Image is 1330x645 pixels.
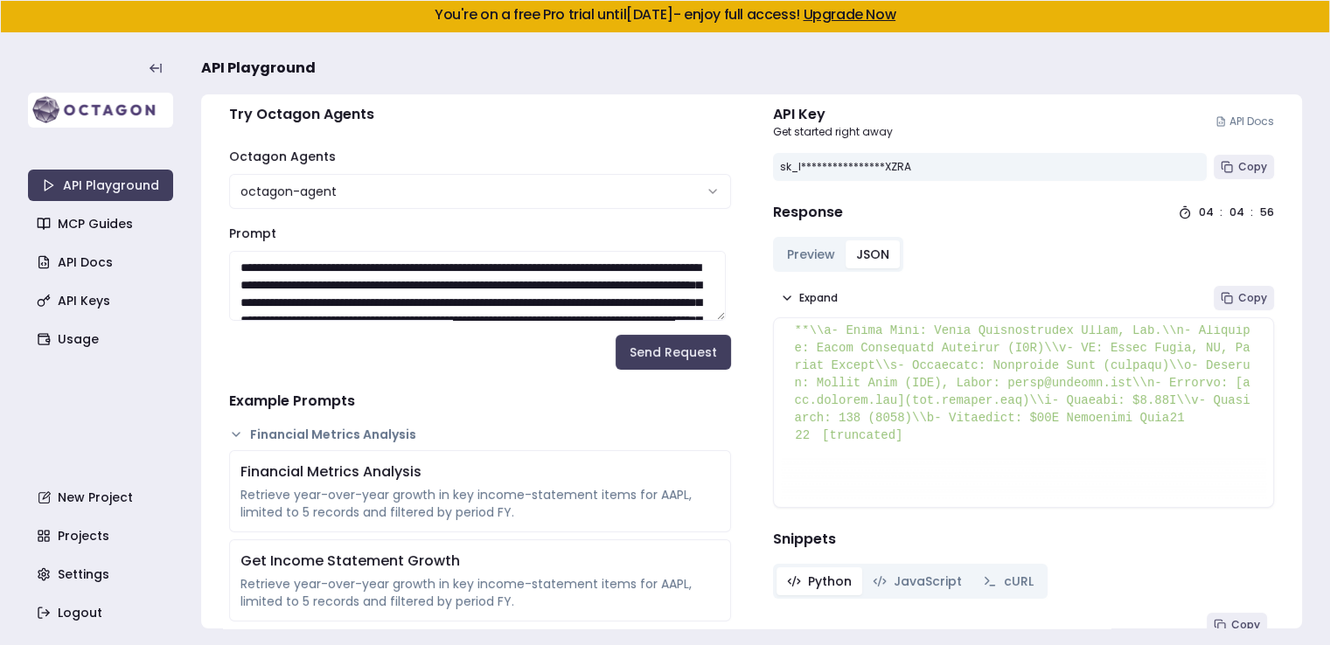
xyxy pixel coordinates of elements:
button: Financial Metrics Analysis [229,426,731,443]
button: Copy [1214,286,1274,310]
h5: You're on a free Pro trial until [DATE] - enjoy full access! [15,8,1315,22]
a: New Project [30,482,175,513]
div: 56 [1260,205,1274,219]
label: Prompt [229,225,276,242]
span: [truncated] [795,428,903,442]
span: Python [808,572,852,590]
div: Get Income Statement Growth [240,551,720,572]
a: Projects [30,520,175,551]
h4: Snippets [773,529,1275,550]
span: API Playground [201,58,316,79]
div: Retrieve year-over-year growth in key income-statement items for AAPL, limited to 5 records and f... [240,486,720,521]
label: Octagon Agents [229,148,336,165]
div: 04 [1229,205,1243,219]
a: API Playground [28,170,173,201]
button: JSON [846,240,900,268]
a: API Docs [1215,114,1274,128]
a: Upgrade Now [803,4,895,24]
span: Copy [1238,160,1267,174]
a: Usage [30,323,175,355]
a: Logout [30,597,175,628]
span: Copy [1238,291,1267,305]
div: Financial Metrics Analysis [240,461,720,482]
span: 21 [1169,409,1197,427]
div: 04 [1199,205,1213,219]
span: JavaScript [894,572,962,590]
h4: Try Octagon Agents [229,104,731,125]
div: API Key [773,104,893,125]
button: Copy [1207,613,1267,637]
a: MCP Guides [30,208,175,239]
button: Copy [1214,155,1274,179]
h4: Example Prompts [229,391,731,412]
button: Expand [773,286,845,310]
h4: Response [773,202,843,223]
a: API Keys [30,285,175,316]
a: API Docs [30,246,175,278]
div: : [1220,205,1222,219]
span: Copy [1231,618,1260,632]
span: cURL [1004,572,1034,590]
img: logo-rect-yK7x_WSZ.svg [28,93,173,128]
span: Expand [799,291,838,305]
span: 22 [795,427,823,444]
button: Send Request [616,335,731,370]
div: : [1250,205,1253,219]
div: Retrieve year-over-year growth in key income-statement items for AAPL, limited to 5 records and f... [240,575,720,610]
a: Settings [30,558,175,590]
p: Get started right away [773,125,893,139]
button: Preview [776,240,846,268]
